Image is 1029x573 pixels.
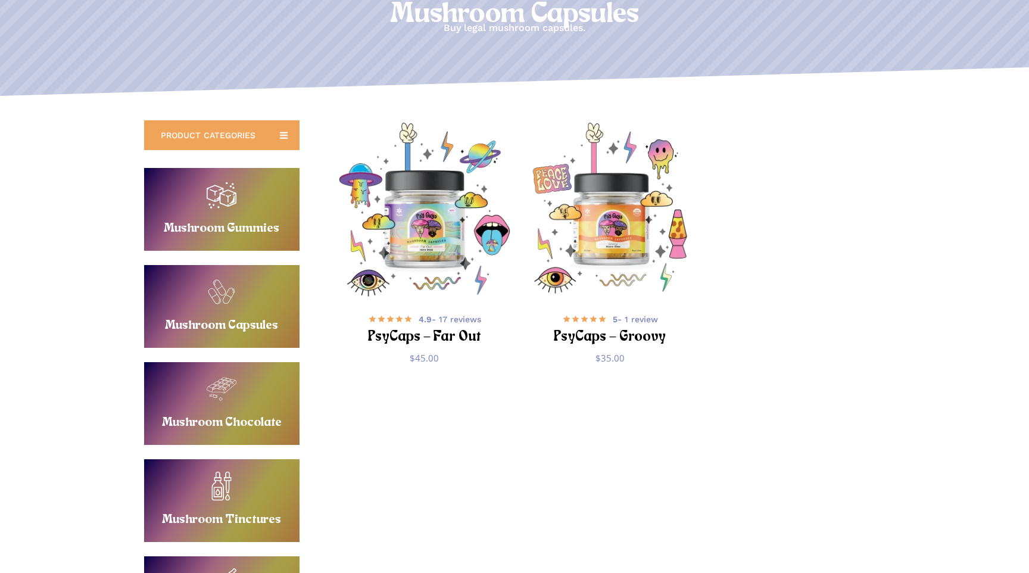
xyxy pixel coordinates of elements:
span: $ [410,352,415,364]
bdi: 35.00 [595,352,625,364]
a: 5- 1 review PsyCaps – Groovy [538,312,682,343]
img: Psychedelic mushroom capsules with colorful illustrations. [338,123,512,297]
span: PRODUCT CATEGORIES [161,129,255,141]
a: 4.9- 17 reviews PsyCaps – Far Out [353,312,497,343]
h2: PsyCaps – Far Out [353,326,497,348]
span: - 17 reviews [419,313,481,325]
b: 5 [613,314,618,324]
a: PsyCaps - Groovy [523,123,697,297]
b: 4.9 [419,314,432,324]
span: - 1 review [613,313,658,325]
a: PRODUCT CATEGORIES [144,120,300,150]
a: PsyCaps - Far Out [338,123,512,297]
img: Psychedelic mushroom capsules with colorful retro design. [523,123,697,297]
bdi: 45.00 [410,352,439,364]
span: $ [595,352,601,364]
h2: PsyCaps – Groovy [538,326,682,348]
